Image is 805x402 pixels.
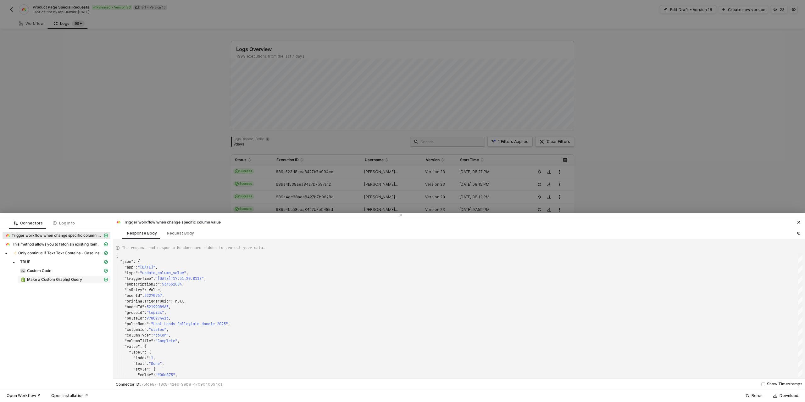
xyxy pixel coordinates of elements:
span: "Lost Lands Collegiate Hoodie 2025" [151,321,228,326]
span: : { [133,259,140,264]
span: , [153,355,155,360]
span: , [164,310,166,315]
button: Open Installation ↗ [47,392,92,399]
span: , [182,282,184,287]
span: Only continue if Text Text Contains - Case Insensitive B3L Beasts [10,249,110,257]
span: , [169,304,171,309]
span: : null, [171,299,186,304]
span: : [160,282,162,287]
span: , [204,276,206,281]
span: "color" [138,372,153,377]
span: "pulseId" [125,316,144,321]
span: Custom Code [18,267,110,275]
span: : [138,270,140,275]
img: integration-icon [116,220,121,225]
span: "color" [153,333,169,338]
span: : [144,316,147,321]
span: : [136,265,138,270]
span: "isRetry" [125,287,144,292]
img: integration-icon [13,251,17,256]
span: 534552084 [162,282,182,287]
img: integration-icon [5,233,10,238]
span: : [144,304,147,309]
span: "index" [133,355,149,360]
div: Log info [53,221,75,226]
span: , [155,265,158,270]
span: icon-cards [104,260,108,264]
span: : [153,276,155,281]
button: Download [769,392,802,399]
span: "subscriptionId" [125,282,160,287]
span: TRUE [20,259,30,264]
span: "groupId" [125,310,144,315]
span: icon-cards [104,278,108,281]
span: This method allows you to fetch an existing Item. [3,241,110,248]
span: 575fce87-18c8-42e6-99b8-4709040694da [139,382,223,387]
span: 5219908965 [147,304,169,309]
span: : [153,372,155,377]
span: "label" [129,350,144,355]
span: "value" [125,344,140,349]
span: "#00c875" [155,372,175,377]
div: Request Body [167,231,194,236]
span: icon-cards [104,251,108,255]
span: "columnType" [125,333,151,338]
span: "style" [133,367,149,372]
span: Trigger workflow when change specific column value [3,232,110,239]
span: : { [149,367,155,372]
span: "pulseName" [125,321,149,326]
span: TRUE [18,258,110,266]
span: , [186,270,188,275]
span: icon-drag-indicator [398,213,402,217]
img: integration-icon [20,277,25,282]
span: Custom Code [27,268,51,273]
span: , [162,293,164,298]
span: "text" [133,361,147,366]
span: , [162,361,164,366]
button: Rerun [741,392,767,399]
span: , [177,338,180,343]
span: : [144,310,147,315]
span: icon-success-page [745,394,749,398]
span: : [151,333,153,338]
div: Show Timestamps [767,381,802,387]
button: Open Workflow ↗ [3,392,45,399]
div: Download [780,393,798,398]
div: Connector ID [116,382,223,387]
div: Open Installation ↗ [51,393,88,398]
span: : [149,321,151,326]
span: 1 [151,355,153,360]
span: "[DATE]" [138,265,155,270]
span: Make a Custom Graphql Query [18,276,110,283]
div: Trigger workflow when change specific column value [116,219,221,225]
span: "columnId" [125,327,147,332]
span: icon-close [797,220,801,224]
span: , [175,372,177,377]
span: "status" [149,327,166,332]
span: : { [140,344,147,349]
span: caret-down [5,252,8,255]
span: caret-down [12,261,15,264]
img: integration-icon [20,268,25,273]
span: , [169,316,171,321]
span: "userId" [125,293,142,298]
span: Make a Custom Graphql Query [27,277,82,282]
span: icon-cards [104,234,108,237]
span: "Done" [149,361,162,366]
span: This method allows you to fetch an existing Item. [12,242,99,247]
div: Connectors [14,221,43,226]
span: : [153,338,155,343]
span: , [169,333,171,338]
div: Open Workflow ↗ [7,393,41,398]
span: icon-cards [104,269,108,273]
div: Response Body [127,231,157,236]
span: "triggerTime" [125,276,153,281]
span: "topics" [147,310,164,315]
span: : false, [144,287,162,292]
span: : [142,293,144,298]
span: "columnTitle" [125,338,153,343]
span: Only continue if Text Text Contains - Case Insensitive B3L Beasts [18,251,103,256]
span: "json" [120,259,133,264]
span: "type" [125,270,138,275]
